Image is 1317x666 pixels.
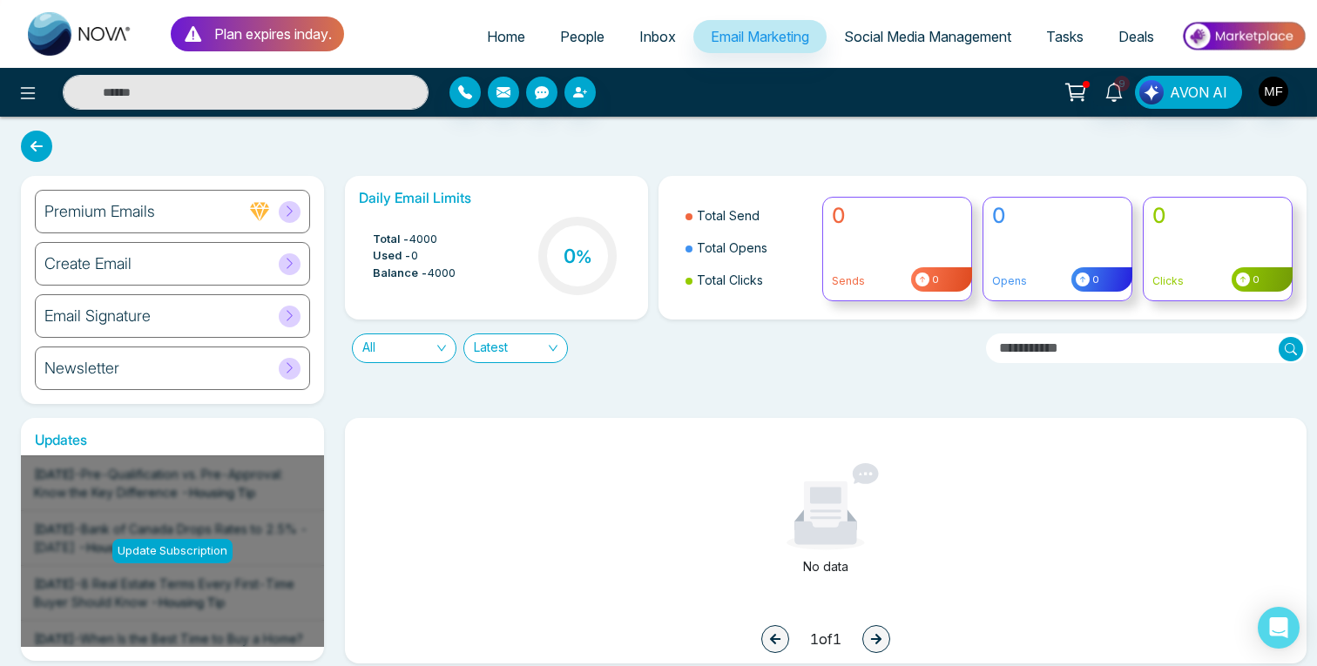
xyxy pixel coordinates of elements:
h6: Daily Email Limits [359,190,634,206]
span: 0 [1250,272,1260,287]
span: All [362,334,446,362]
span: Tasks [1046,28,1084,45]
p: Opens [992,273,1123,289]
span: 0 [1090,272,1099,287]
span: 4000 [409,231,437,248]
h6: Create Email [44,254,132,273]
span: Deals [1118,28,1154,45]
a: Home [469,20,543,53]
span: Latest [474,334,557,362]
li: Total Opens [686,232,812,264]
img: User Avatar [1259,77,1288,106]
a: Social Media Management [827,20,1029,53]
span: 9 [1114,76,1130,91]
div: Update Subscription [112,539,233,563]
span: Home [487,28,525,45]
span: 1 of 1 [810,629,841,649]
li: Total Clicks [686,264,812,296]
p: Plan expires in day . [214,24,332,44]
a: 9 [1093,76,1135,106]
span: 4000 [428,265,456,282]
h3: 0 [564,245,592,267]
p: Clicks [1152,273,1283,289]
a: Email Marketing [693,20,827,53]
h4: 0 [832,204,962,229]
span: 0 [411,247,418,265]
h6: Email Signature [44,306,151,326]
img: Market-place.gif [1180,17,1307,56]
h6: Newsletter [44,359,119,378]
span: Social Media Management [844,28,1011,45]
span: Email Marketing [711,28,809,45]
p: Sends [832,273,962,289]
span: 0 [929,272,939,287]
a: Inbox [622,20,693,53]
a: People [543,20,622,53]
h6: Premium Emails [44,202,155,221]
h6: Updates [21,432,324,448]
span: People [560,28,604,45]
img: Lead Flow [1139,80,1164,104]
h4: 0 [992,204,1123,229]
span: Used - [373,247,411,265]
h4: 0 [1152,204,1283,229]
img: Nova CRM Logo [28,12,132,56]
a: Tasks [1029,20,1101,53]
div: Open Intercom Messenger [1258,607,1300,649]
div: No data [366,557,1286,576]
span: % [576,246,592,267]
span: Balance - [373,265,428,282]
li: Total Send [686,199,812,232]
a: Deals [1101,20,1172,53]
span: Total - [373,231,409,248]
span: Inbox [639,28,676,45]
button: AVON AI [1135,76,1242,109]
span: AVON AI [1170,82,1227,103]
